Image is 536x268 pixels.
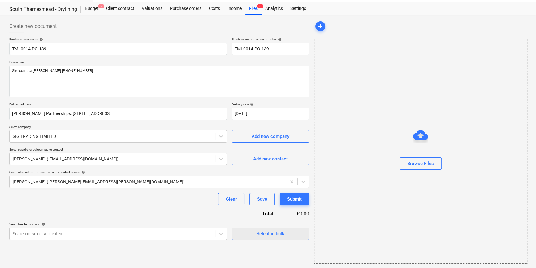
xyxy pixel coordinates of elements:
input: Delivery address [9,108,227,120]
span: help [80,170,85,174]
div: Save [257,195,267,203]
span: help [40,222,45,226]
span: add [317,23,324,30]
span: help [249,102,254,106]
input: Document name [9,43,227,55]
button: Add new contact [232,153,309,165]
input: Reference number [232,43,309,55]
button: Browse Files [400,157,442,170]
a: Purchase orders [166,2,205,15]
p: Select supplier or subcontractor contact [9,147,227,153]
iframe: Chat Widget [505,238,536,268]
p: Select company [9,125,227,130]
p: Description [9,60,309,65]
button: Clear [218,193,244,205]
span: 9+ [257,4,263,8]
span: help [277,38,282,41]
div: South Thamesmead - Drylining [9,6,74,13]
span: help [38,38,43,41]
div: Purchase order reference number [232,37,309,41]
div: Browse Files [407,160,434,168]
a: Budget2 [81,2,102,15]
a: Client contract [102,2,138,15]
div: Add new contact [253,155,288,163]
button: Submit [280,193,309,205]
div: Delivery date [232,102,309,106]
div: Add new company [252,132,289,140]
button: Add new company [232,130,309,143]
div: Select in bulk [257,230,284,238]
div: Submit [287,195,302,203]
p: Delivery address [9,102,227,108]
div: Browse Files [314,39,527,264]
span: Create new document [9,23,57,30]
textarea: Site contact [PERSON_NAME] [PHONE_NUMBER] [9,66,309,97]
a: Files9+ [245,2,262,15]
div: Total [229,210,283,217]
button: Save [249,193,275,205]
input: Delivery date not specified [232,108,309,120]
div: £0.00 [283,210,309,217]
a: Settings [287,2,310,15]
div: Select who will be the purchase order contact person [9,170,309,174]
a: Valuations [138,2,166,15]
div: Select line-items to add [9,222,227,226]
button: Select in bulk [232,228,309,240]
div: Clear [226,195,237,203]
a: Income [224,2,245,15]
div: Purchase order name [9,37,227,41]
a: Costs [205,2,224,15]
span: 2 [98,4,104,8]
div: Budget [81,2,102,15]
div: Files [245,2,262,15]
a: Analytics [262,2,287,15]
